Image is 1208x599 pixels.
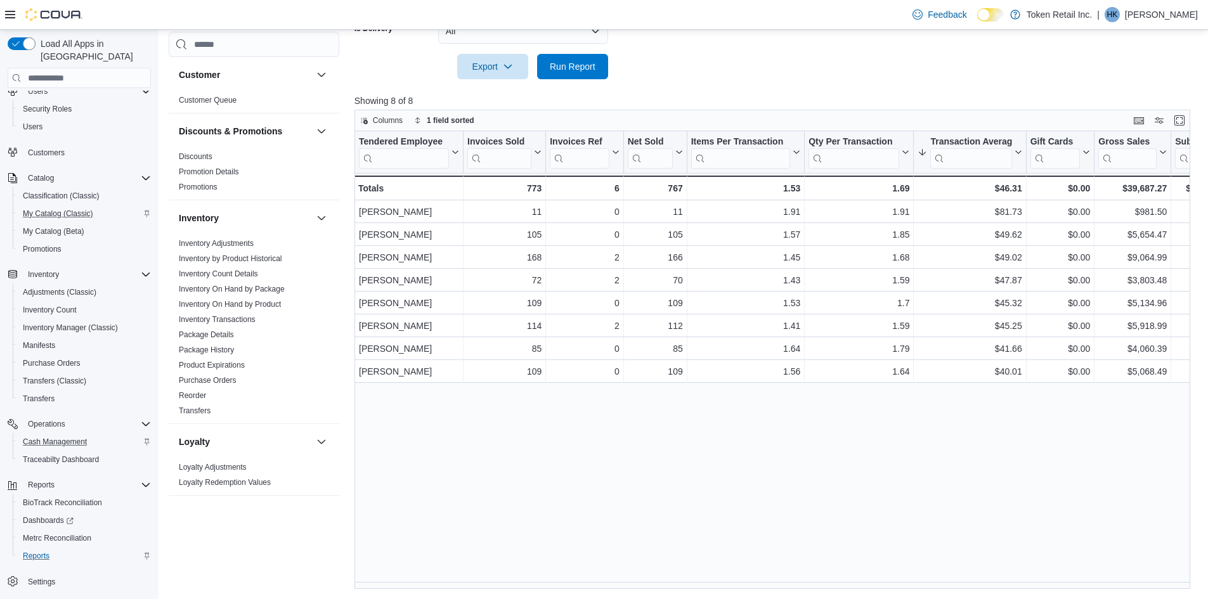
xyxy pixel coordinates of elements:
button: Transfers (Classic) [13,372,156,390]
div: 2 [550,250,619,265]
span: Operations [23,416,151,432]
a: Package History [179,345,234,354]
div: Transaction Average [930,136,1011,169]
a: Classification (Classic) [18,188,105,203]
span: Promotions [179,182,218,192]
div: $49.62 [918,227,1022,242]
div: 114 [467,318,542,333]
div: $81.73 [918,204,1022,219]
img: Cova [25,8,82,21]
a: Inventory On Hand by Product [179,300,281,309]
div: [PERSON_NAME] [359,273,459,288]
button: Operations [3,415,156,433]
div: 1.79 [809,341,909,356]
div: $40.01 [918,364,1022,379]
div: 109 [628,364,683,379]
a: Promotions [18,242,67,257]
span: Cash Management [18,434,151,449]
div: Customer [169,93,339,113]
span: Traceabilty Dashboard [23,454,99,465]
a: Promotion Details [179,167,239,176]
a: Discounts [179,152,212,161]
span: Purchase Orders [179,375,237,385]
span: Customers [28,148,65,158]
div: Invoices Sold [467,136,531,169]
button: Inventory [3,266,156,283]
div: $0.00 [1030,273,1090,288]
button: Reports [3,476,156,494]
a: Users [18,119,48,134]
div: 72 [467,273,542,288]
span: Feedback [928,8,966,21]
div: Tendered Employee [359,136,449,148]
div: [PERSON_NAME] [359,227,459,242]
a: Inventory by Product Historical [179,254,282,263]
span: Security Roles [18,101,151,117]
button: Columns [355,113,408,128]
div: 70 [628,273,683,288]
button: 1 field sorted [409,113,479,128]
div: 773 [467,181,542,196]
span: Users [18,119,151,134]
span: Settings [23,574,151,589]
span: Customer Queue [179,95,237,105]
span: Inventory Transactions [179,314,256,325]
p: [PERSON_NAME] [1125,7,1198,22]
h3: Loyalty [179,435,210,448]
div: 11 [467,204,542,219]
div: 1.68 [809,250,909,265]
span: Promotions [23,244,62,254]
h3: Discounts & Promotions [179,125,282,138]
button: Customer [314,67,329,82]
div: $47.87 [918,273,1022,288]
span: Inventory On Hand by Package [179,284,285,294]
a: Reports [18,548,55,564]
a: Transfers (Classic) [18,373,91,389]
a: Cash Management [18,434,92,449]
button: Customer [179,68,311,81]
a: Inventory Adjustments [179,239,254,248]
span: BioTrack Reconciliation [23,498,102,508]
button: Inventory [314,210,329,226]
div: 0 [550,364,619,379]
div: 1.43 [691,273,801,288]
div: $0.00 [1030,204,1090,219]
button: My Catalog (Beta) [13,222,156,240]
button: Adjustments (Classic) [13,283,156,301]
div: 105 [467,227,542,242]
div: 1.53 [691,295,801,311]
button: Customers [3,143,156,162]
span: Load All Apps in [GEOGRAPHIC_DATA] [36,37,151,63]
span: Metrc Reconciliation [23,533,91,543]
p: Showing 8 of 8 [354,94,1199,107]
div: $39,687.27 [1098,181,1167,196]
button: Manifests [13,337,156,354]
button: Reports [23,477,60,493]
span: Purchase Orders [18,356,151,371]
a: Inventory Manager (Classic) [18,320,123,335]
span: Package History [179,345,234,355]
span: 1 field sorted [427,115,474,126]
button: All [438,18,608,44]
span: Promotions [18,242,151,257]
div: $49.02 [918,250,1022,265]
span: Classification (Classic) [23,191,100,201]
a: Package Details [179,330,234,339]
button: Users [23,84,53,99]
span: Inventory Manager (Classic) [23,323,118,333]
button: Qty Per Transaction [809,136,909,169]
span: Reports [23,477,151,493]
p: | [1097,7,1100,22]
div: 1.56 [691,364,801,379]
div: 0 [550,204,619,219]
span: Product Expirations [179,360,245,370]
button: Catalog [3,169,156,187]
button: Invoices Ref [550,136,619,169]
div: 109 [467,364,542,379]
button: Net Sold [627,136,682,169]
div: Transaction Average [930,136,1011,148]
button: Items Per Transaction [691,136,800,169]
span: Inventory Count Details [179,269,258,279]
div: 1.41 [691,318,801,333]
div: $0.00 [1030,181,1090,196]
